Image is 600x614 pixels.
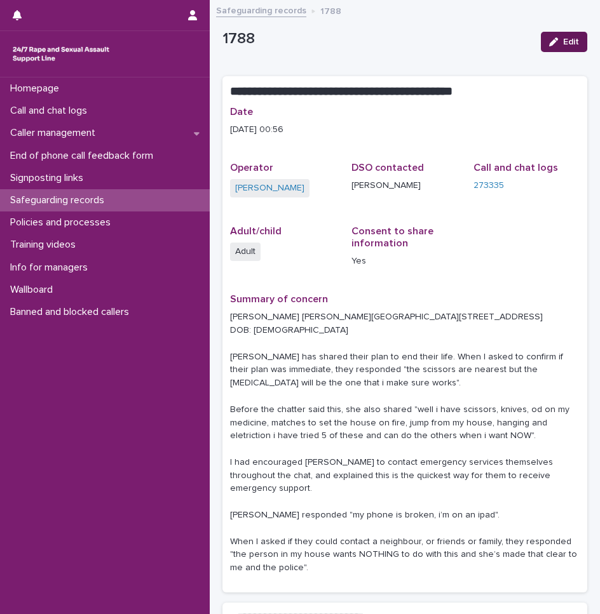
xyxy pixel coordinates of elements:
[230,310,580,575] p: [PERSON_NAME] [PERSON_NAME][GEOGRAPHIC_DATA][STREET_ADDRESS] DOB: [DEMOGRAPHIC_DATA] [PERSON_NAME...
[230,107,253,117] span: Date
[5,127,106,139] p: Caller management
[5,239,86,251] p: Training videos
[216,3,306,17] a: Safeguarding records
[10,41,112,67] img: rhQMoQhaT3yELyF149Cw
[5,105,97,117] p: Call and chat logs
[474,179,504,192] a: 273335
[5,83,69,95] p: Homepage
[351,255,458,268] p: Yes
[5,150,163,162] p: End of phone call feedback form
[230,294,328,304] span: Summary of concern
[230,226,282,236] span: Adult/child
[230,163,273,173] span: Operator
[563,37,579,46] span: Edit
[5,262,98,274] p: Info for managers
[5,217,121,229] p: Policies and processes
[230,243,261,261] span: Adult
[222,30,531,48] p: 1788
[351,226,433,248] span: Consent to share information
[541,32,587,52] button: Edit
[320,3,341,17] p: 1788
[235,182,304,195] a: [PERSON_NAME]
[230,123,580,137] p: [DATE] 00:56
[474,163,558,173] span: Call and chat logs
[5,306,139,318] p: Banned and blocked callers
[5,194,114,206] p: Safeguarding records
[351,163,424,173] span: DSO contacted
[5,284,63,296] p: Wallboard
[5,172,93,184] p: Signposting links
[351,179,458,192] p: [PERSON_NAME]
